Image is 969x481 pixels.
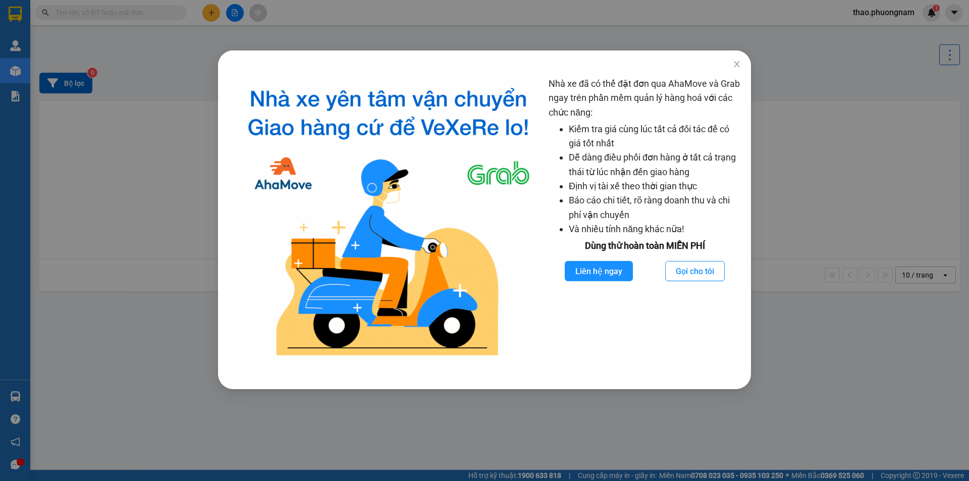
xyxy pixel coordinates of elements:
span: Liên hệ ngay [575,265,622,278]
button: Liên hệ ngay [565,261,633,281]
span: Gọi cho tôi [676,265,714,278]
li: Dễ dàng điều phối đơn hàng ở tất cả trạng thái từ lúc nhận đến giao hàng [569,150,741,179]
img: logo [236,77,541,364]
li: Kiểm tra giá cùng lúc tất cả đối tác để có giá tốt nhất [569,122,741,151]
span: close [733,60,741,68]
div: Nhà xe đã có thể đặt đơn qua AhaMove và Grab ngay trên phần mềm quản lý hàng hoá với các chức năng: [549,77,741,364]
li: Định vị tài xế theo thời gian thực [569,179,741,193]
li: Báo cáo chi tiết, rõ ràng doanh thu và chi phí vận chuyển [569,193,741,222]
button: Close [723,50,751,79]
button: Gọi cho tôi [665,261,725,281]
div: Dùng thử hoàn toàn MIỄN PHÍ [549,239,741,253]
li: Và nhiều tính năng khác nữa! [569,222,741,236]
